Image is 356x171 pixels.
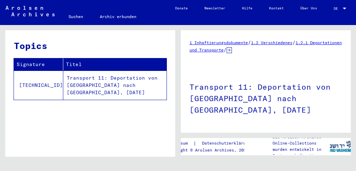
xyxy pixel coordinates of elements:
h3: Topics [14,39,166,52]
p: wurden entwickelt in Partnerschaft mit [273,146,330,159]
td: [TECHNICAL_ID] [14,71,63,100]
div: | [166,140,259,147]
p: Die Arolsen Archives Online-Collections [273,134,330,146]
a: 1.2 Verschiedenes [251,40,292,45]
a: Suchen [60,8,91,25]
img: yv_logo.png [327,138,353,155]
a: Datenschutzerklärung [196,140,259,147]
img: Arolsen_neg.svg [6,6,55,16]
span: DE [334,7,341,10]
p: Copyright © Arolsen Archives, 2021 [166,147,259,153]
a: Archiv erkunden [91,8,145,25]
td: Transport 11: Deportation von [GEOGRAPHIC_DATA] nach [GEOGRAPHIC_DATA], [DATE] [63,71,167,100]
th: Signature [14,58,63,71]
span: / [224,47,227,53]
a: 1 Inhaftierungsdokumente [189,40,248,45]
span: / [248,39,251,46]
h1: Transport 11: Deportation von [GEOGRAPHIC_DATA] nach [GEOGRAPHIC_DATA], [DATE] [189,71,342,124]
span: / [292,39,296,46]
th: Titel [63,58,167,71]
